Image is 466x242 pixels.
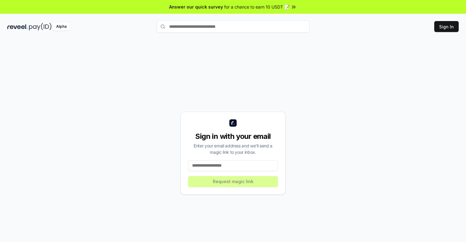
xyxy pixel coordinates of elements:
[434,21,459,32] button: Sign In
[229,119,237,127] img: logo_small
[188,143,278,155] div: Enter your email address and we’ll send a magic link to your inbox.
[29,23,52,31] img: pay_id
[53,23,70,31] div: Alpha
[188,132,278,141] div: Sign in with your email
[7,23,28,31] img: reveel_dark
[169,4,223,10] span: Answer our quick survey
[224,4,289,10] span: for a chance to earn 10 USDT 📝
